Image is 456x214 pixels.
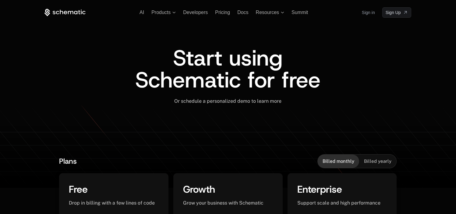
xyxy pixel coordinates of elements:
[183,200,263,206] span: Grow your business with Schematic
[151,10,171,15] span: Products
[297,183,342,196] span: Enterprise
[183,183,215,196] span: Growth
[292,10,308,15] a: Summit
[386,9,401,16] span: Sign Up
[256,10,279,15] span: Resources
[59,156,77,166] span: Plans
[174,98,281,104] span: Or schedule a personalized demo to learn more
[323,158,354,164] span: Billed monthly
[140,10,144,15] a: AI
[135,43,320,95] span: Start using Schematic for free
[237,10,248,15] a: Docs
[362,8,375,17] a: Sign in
[69,200,155,206] span: Drop in billing with a few lines of code
[297,200,380,206] span: Support scale and high performance
[183,10,208,15] a: Developers
[215,10,230,15] a: Pricing
[69,183,88,196] span: Free
[364,158,391,164] span: Billed yearly
[382,7,412,18] a: [object Object]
